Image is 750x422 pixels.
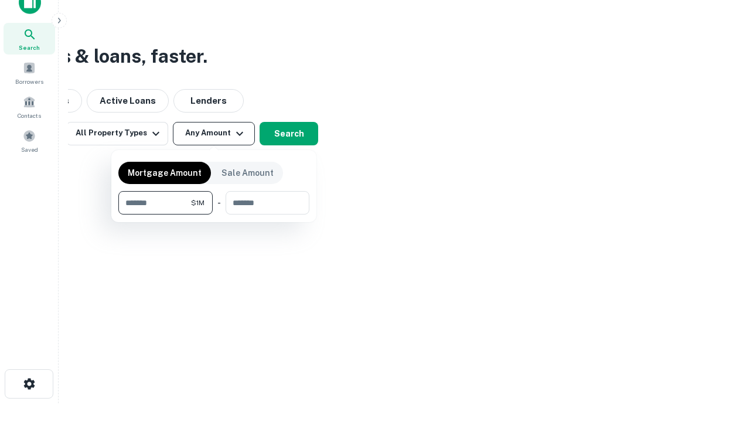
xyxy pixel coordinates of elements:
[691,328,750,384] iframe: Chat Widget
[221,166,274,179] p: Sale Amount
[128,166,202,179] p: Mortgage Amount
[191,198,204,208] span: $1M
[217,191,221,215] div: -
